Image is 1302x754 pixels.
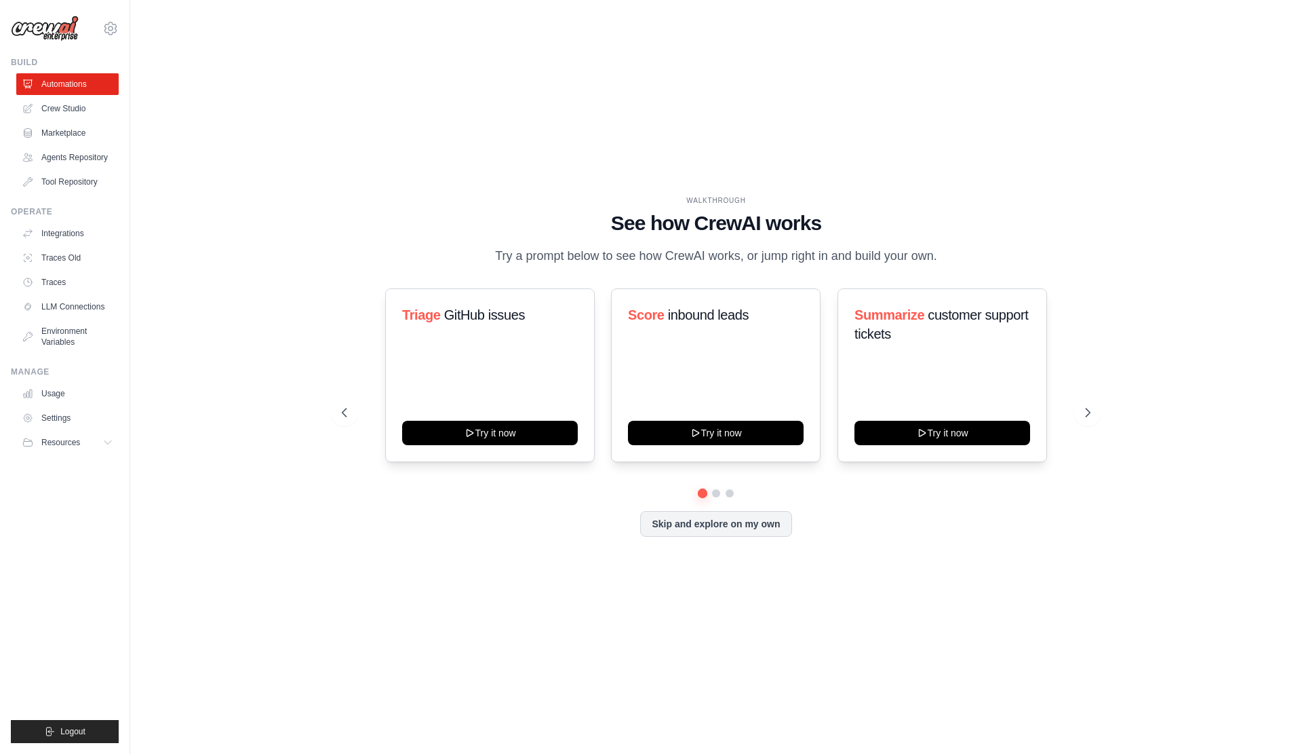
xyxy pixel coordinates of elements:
[854,307,924,322] span: Summarize
[402,307,441,322] span: Triage
[402,421,578,445] button: Try it now
[11,366,119,377] div: Manage
[16,383,119,404] a: Usage
[16,147,119,168] a: Agents Repository
[60,726,85,737] span: Logout
[854,307,1028,341] span: customer support tickets
[16,320,119,353] a: Environment Variables
[16,247,119,269] a: Traces Old
[16,223,119,244] a: Integrations
[342,195,1090,206] div: WALKTHROUGH
[628,307,665,322] span: Score
[16,98,119,119] a: Crew Studio
[444,307,525,322] span: GitHub issues
[11,57,119,68] div: Build
[11,16,79,41] img: Logo
[11,720,119,743] button: Logout
[16,296,119,318] a: LLM Connections
[854,421,1030,445] button: Try it now
[668,307,749,322] span: inbound leads
[640,511,791,537] button: Skip and explore on my own
[342,211,1090,235] h1: See how CrewAI works
[16,432,119,453] button: Resources
[628,421,804,445] button: Try it now
[16,73,119,95] a: Automations
[16,271,119,293] a: Traces
[488,246,944,266] p: Try a prompt below to see how CrewAI works, or jump right in and build your own.
[16,407,119,429] a: Settings
[16,171,119,193] a: Tool Repository
[41,437,80,448] span: Resources
[16,122,119,144] a: Marketplace
[11,206,119,217] div: Operate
